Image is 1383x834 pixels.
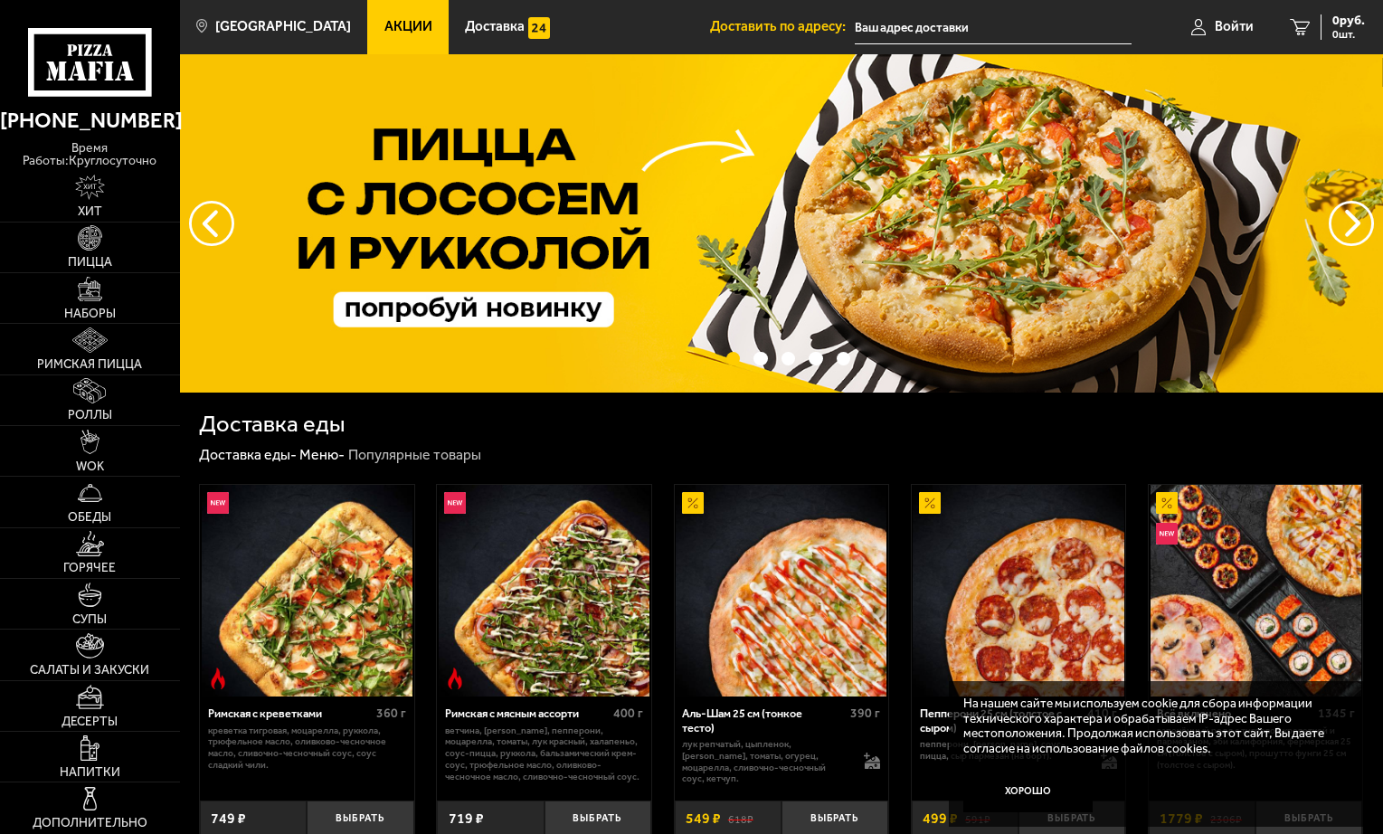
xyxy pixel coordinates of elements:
[676,485,886,696] img: Аль-Шам 25 см (тонкое тесто)
[850,706,880,721] span: 390 г
[682,492,704,514] img: Акционный
[199,412,345,435] h1: Доставка еды
[68,409,112,422] span: Роллы
[1151,485,1361,696] img: Всё включено
[1149,485,1362,696] a: АкционныйНовинкаВсё включено
[809,352,822,365] button: точки переключения
[62,716,118,728] span: Десерты
[465,20,525,33] span: Доставка
[919,492,941,514] img: Акционный
[208,706,372,720] div: Римская с креветками
[963,696,1339,755] p: На нашем сайте мы используем cookie для сбора информации технического характера и обрабатываем IP...
[78,205,102,218] span: Хит
[728,811,753,826] s: 618 ₽
[710,20,855,33] span: Доставить по адресу:
[682,739,849,785] p: лук репчатый, цыпленок, [PERSON_NAME], томаты, огурец, моцарелла, сливочно-чесночный соус, кетчуп.
[920,739,1087,762] p: пепперони, [PERSON_NAME], соус-пицца, сыр пармезан (на борт).
[72,613,107,626] span: Супы
[76,460,104,473] span: WOK
[444,668,466,689] img: Острое блюдо
[33,817,147,829] span: Дополнительно
[753,352,767,365] button: точки переключения
[211,811,246,826] span: 749 ₽
[199,446,297,463] a: Доставка еды-
[68,256,112,269] span: Пицца
[68,511,111,524] span: Обеды
[384,20,432,33] span: Акции
[1329,201,1374,246] button: предыдущий
[207,668,229,689] img: Острое блюдо
[30,664,149,677] span: Салаты и закуски
[348,446,481,465] div: Популярные товары
[376,706,406,721] span: 360 г
[299,446,345,463] a: Меню-
[202,485,412,696] img: Римская с креветками
[37,358,142,371] span: Римская пицца
[963,770,1093,813] button: Хорошо
[444,492,466,514] img: Новинка
[781,352,795,365] button: точки переключения
[437,485,650,696] a: НовинкаОстрое блюдоРимская с мясным ассорти
[613,706,643,721] span: 400 г
[63,562,116,574] span: Горячее
[449,811,484,826] span: 719 ₽
[1332,14,1365,27] span: 0 руб.
[439,485,649,696] img: Римская с мясным ассорти
[189,201,234,246] button: следующий
[1215,20,1254,33] span: Войти
[920,706,1084,734] div: Пепперони 25 см (толстое с сыром)
[682,706,846,734] div: Аль-Шам 25 см (тонкое тесто)
[855,11,1132,44] input: Ваш адрес доставки
[923,811,958,826] span: 499 ₽
[913,485,1123,696] img: Пепперони 25 см (толстое с сыром)
[60,766,120,779] span: Напитки
[1332,29,1365,40] span: 0 шт.
[445,706,609,720] div: Римская с мясным ассорти
[207,492,229,514] img: Новинка
[1156,492,1178,514] img: Акционный
[726,352,740,365] button: точки переключения
[1156,523,1178,545] img: Новинка
[912,485,1125,696] a: АкционныйПепперони 25 см (толстое с сыром)
[686,811,721,826] span: 549 ₽
[445,725,643,783] p: ветчина, [PERSON_NAME], пепперони, моцарелла, томаты, лук красный, халапеньо, соус-пицца, руккола...
[675,485,888,696] a: АкционныйАль-Шам 25 см (тонкое тесто)
[528,17,550,39] img: 15daf4d41897b9f0e9f617042186c801.svg
[200,485,413,696] a: НовинкаОстрое блюдоРимская с креветками
[64,308,116,320] span: Наборы
[837,352,850,365] button: точки переключения
[208,725,406,772] p: креветка тигровая, моцарелла, руккола, трюфельное масло, оливково-чесночное масло, сливочно-чесно...
[215,20,351,33] span: [GEOGRAPHIC_DATA]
